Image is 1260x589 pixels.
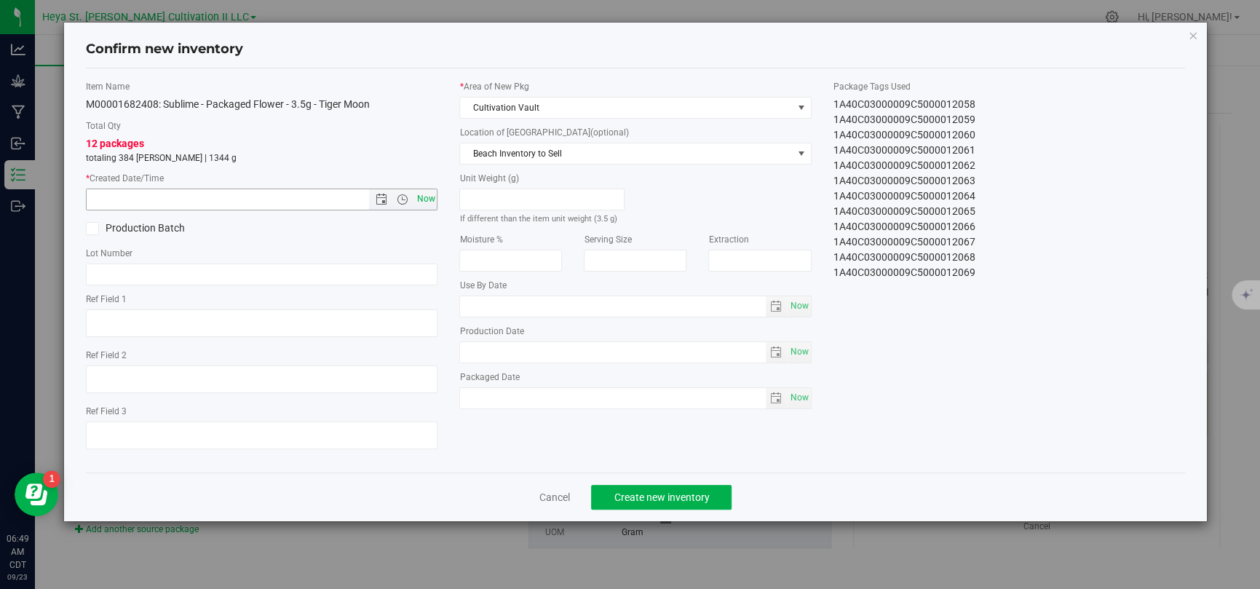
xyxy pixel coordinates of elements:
span: Set Current date [413,189,438,210]
div: 1A40C03000009C5000012066 [833,219,1185,234]
label: Production Batch [86,221,251,236]
div: 1A40C03000009C5000012067 [833,234,1185,250]
div: M00001682408: Sublime - Packaged Flower - 3.5g - Tiger Moon [86,97,437,112]
span: select [766,388,787,408]
small: If different than the item unit weight (3.5 g) [459,214,617,224]
label: Packaged Date [459,371,811,384]
span: Cultivation Vault [460,98,792,118]
span: Open the time view [390,194,415,205]
a: Cancel [539,490,569,505]
label: Total Qty [86,119,437,133]
label: Extraction [708,233,811,246]
span: select [787,388,811,408]
span: Beach Inventory to Sell [460,143,792,164]
span: 12 packages [86,138,144,149]
span: select [766,342,787,363]
label: Ref Field 1 [86,293,437,306]
span: Create new inventory [614,491,709,503]
iframe: Resource center unread badge [43,470,60,488]
label: Lot Number [86,247,437,260]
span: select [766,296,787,317]
div: 1A40C03000009C5000012062 [833,158,1185,173]
button: Create new inventory [591,485,732,510]
div: 1A40C03000009C5000012065 [833,204,1185,219]
label: Use By Date [459,279,811,292]
label: Moisture % [459,233,562,246]
label: Item Name [86,80,437,93]
iframe: Resource center [15,473,58,516]
span: Set Current date [787,296,812,317]
span: (optional) [590,127,628,138]
label: Serving Size [584,233,686,246]
label: Ref Field 3 [86,405,437,418]
span: select [792,143,810,164]
span: Set Current date [787,341,812,363]
div: 1A40C03000009C5000012069 [833,265,1185,280]
label: Unit Weight (g) [459,172,625,185]
h4: Confirm new inventory [86,40,243,59]
div: 1A40C03000009C5000012061 [833,143,1185,158]
div: 1A40C03000009C5000012063 [833,173,1185,189]
label: Created Date/Time [86,172,437,185]
span: Set Current date [787,387,812,408]
label: Production Date [459,325,811,338]
div: 1A40C03000009C5000012064 [833,189,1185,204]
label: Area of New Pkg [459,80,811,93]
div: 1A40C03000009C5000012059 [833,112,1185,127]
label: Location of [GEOGRAPHIC_DATA] [459,126,811,139]
div: 1A40C03000009C5000012058 [833,97,1185,112]
span: select [787,342,811,363]
span: select [787,296,811,317]
div: 1A40C03000009C5000012060 [833,127,1185,143]
label: Package Tags Used [833,80,1185,93]
p: totaling 384 [PERSON_NAME] | 1344 g [86,151,437,165]
label: Ref Field 2 [86,349,437,362]
span: Open the date view [369,194,394,205]
div: 1A40C03000009C5000012068 [833,250,1185,265]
